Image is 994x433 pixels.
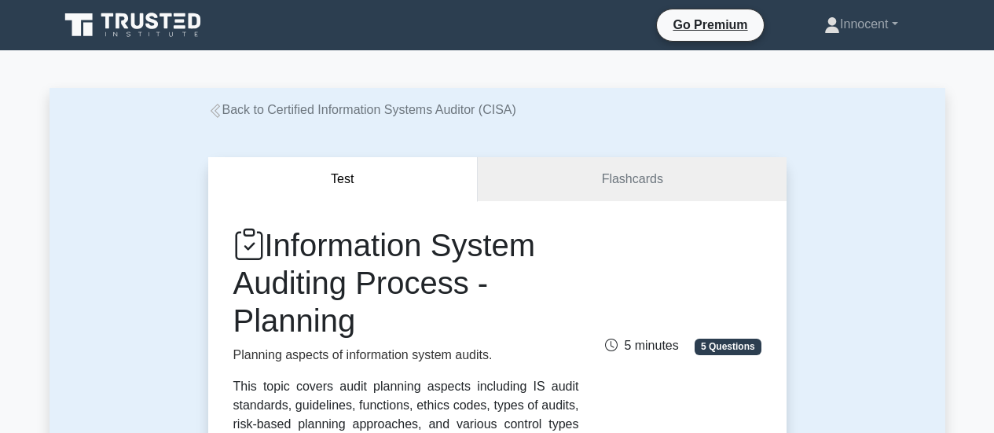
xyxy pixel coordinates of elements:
[208,157,479,202] button: Test
[478,157,786,202] a: Flashcards
[605,339,678,352] span: 5 minutes
[787,9,935,40] a: Innocent
[233,226,579,339] h1: Information System Auditing Process - Planning
[233,346,579,365] p: Planning aspects of information system audits.
[663,15,757,35] a: Go Premium
[208,103,516,116] a: Back to Certified Information Systems Auditor (CISA)
[695,339,761,354] span: 5 Questions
